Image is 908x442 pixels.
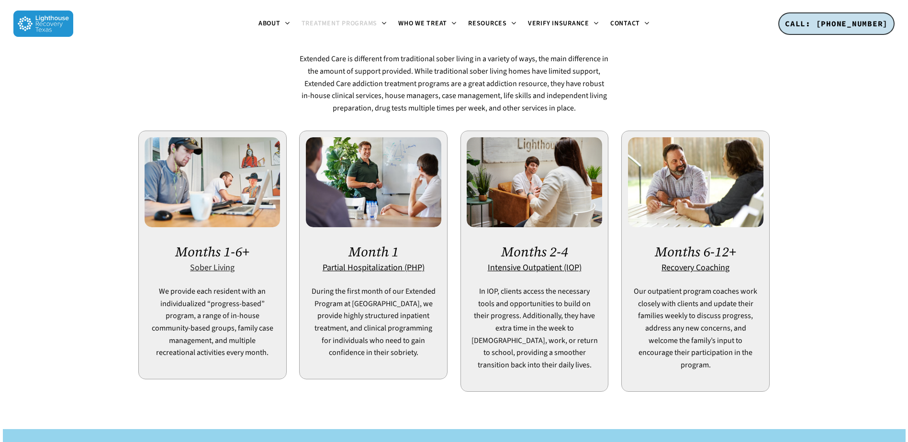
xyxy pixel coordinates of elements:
span: Contact [610,19,640,28]
p: Our outpatient program coaches work closely with clients and update their families weekly to disc... [632,286,759,371]
a: Treatment Programs [296,20,393,28]
p: During the first month of our Extended Program at [GEOGRAPHIC_DATA], we provide highly structured... [310,286,437,359]
a: Contact [605,20,655,28]
a: Resources [462,20,522,28]
span: CALL: [PHONE_NUMBER] [785,19,888,28]
p: We provide each resident with an individualized “progress-based” program, a range of in-house com... [149,286,276,359]
p: Extended Care is different from traditional sober living in a variety of ways, the main differenc... [299,53,608,114]
a: Partial Hospitalization (PHP) [323,262,425,274]
a: Who We Treat [392,20,462,28]
a: Months 6-12+ [655,243,736,261]
p: In IOP, clients access the necessary tools and opportunities to build on their progress. Addition... [471,286,598,371]
img: Lighthouse Recovery Texas [13,11,73,37]
span: Verify Insurance [528,19,589,28]
span: Treatment Programs [302,19,378,28]
a: Recovery Coaching [661,262,729,274]
span: Resources [468,19,507,28]
a: Verify Insurance [522,20,605,28]
a: CALL: [PHONE_NUMBER] [778,12,895,35]
a: About [253,20,296,28]
span: Who We Treat [398,19,447,28]
a: Months 1-6+ [175,243,249,261]
a: Sober Living [190,262,235,274]
a: Intensive Outpatient (IOP) [488,262,582,274]
a: Month 1 [348,243,399,261]
span: About [258,19,280,28]
a: Months 2-4 [501,243,568,261]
